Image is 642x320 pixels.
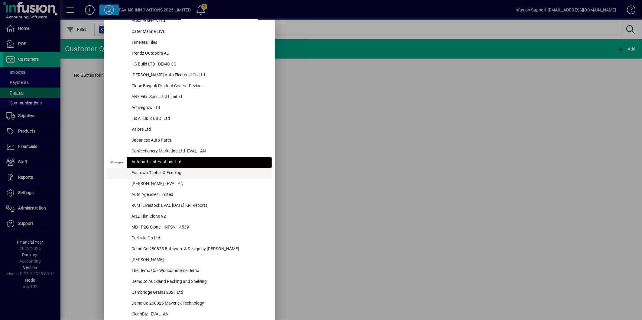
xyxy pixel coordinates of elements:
[107,255,272,266] button: [PERSON_NAME]
[107,59,272,70] button: HS Build LTD - DEMO CG
[107,70,272,81] button: [PERSON_NAME] Auto Electrical Co Ltd
[107,27,272,37] button: Cater Marine LIVE
[107,200,272,211] button: Rural Livestock EVAL [DATE] KR_Reports
[107,244,272,255] button: Demo Co 280825 Bathware & Design by [PERSON_NAME]
[107,277,272,287] button: DemoCo Auckland Racking and Shelving
[127,233,272,244] div: Parts to Go Ltd.
[127,37,272,48] div: Timeless Tiles
[127,48,272,59] div: Trendz Outdoors AU
[107,211,272,222] button: ANZ Film Clone V2
[127,16,272,27] div: Prebble Seeds Ltd
[107,124,272,135] button: Valore Ltd
[107,233,272,244] button: Parts to Go Ltd.
[127,81,272,92] div: Clone Baypak Product Codes - Devines
[107,81,272,92] button: Clone Baypak Product Codes - Devines
[127,255,272,266] div: [PERSON_NAME]
[127,277,272,287] div: DemoCo Auckland Racking and Shelving
[107,37,272,48] button: Timeless Tiles
[107,179,272,190] button: [PERSON_NAME] - EVAL AN
[127,287,272,298] div: Cambridge Grains 2021 Ltd
[127,222,272,233] div: MD - P2G Clone - INFSN-14539
[107,309,272,320] button: CleanBiz - EVAL -AN
[127,124,272,135] div: Valore Ltd
[127,200,272,211] div: Rural Livestock EVAL [DATE] KR_Reports
[107,298,272,309] button: Demo Co 260825 Maverick Technology
[107,190,272,200] button: Auto Agencies Limited
[107,146,272,157] button: Confectionery Marketing Ltd- EVAL - AN
[127,179,272,190] div: [PERSON_NAME] - EVAL AN
[127,244,272,255] div: Demo Co 280825 Bathware & Design by [PERSON_NAME]
[107,48,272,59] button: Trendz Outdoors AU
[127,103,272,114] div: Activegrow Ltd
[127,70,272,81] div: [PERSON_NAME] Auto Electrical Co Ltd
[127,135,272,146] div: Japanese Auto Parts
[107,157,272,168] button: Autoparts International ltd
[127,27,272,37] div: Cater Marine LIVE
[107,222,272,233] button: MD - P2G Clone - INFSN-14539
[127,92,272,103] div: ANZ Film Specialist Limited
[127,168,272,179] div: Eastown Timber & Fencing
[107,103,272,114] button: Activegrow Ltd
[107,114,272,124] button: Fix All Builds BOI Ltd
[107,92,272,103] button: ANZ Film Specialist Limited
[127,190,272,200] div: Auto Agencies Limited
[127,309,272,320] div: CleanBiz - EVAL -AN
[127,266,272,277] div: The Demo Co - Woocommerce Demo
[107,16,272,27] button: Prebble Seeds Ltd
[107,135,272,146] button: Japanese Auto Parts
[127,157,272,168] div: Autoparts International ltd
[127,211,272,222] div: ANZ Film Clone V2
[127,59,272,70] div: HS Build LTD - DEMO CG
[127,298,272,309] div: Demo Co 260825 Maverick Technology
[127,114,272,124] div: Fix All Builds BOI Ltd
[107,266,272,277] button: The Demo Co - Woocommerce Demo
[107,168,272,179] button: Eastown Timber & Fencing
[107,287,272,298] button: Cambridge Grains 2021 Ltd
[127,146,272,157] div: Confectionery Marketing Ltd- EVAL - AN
